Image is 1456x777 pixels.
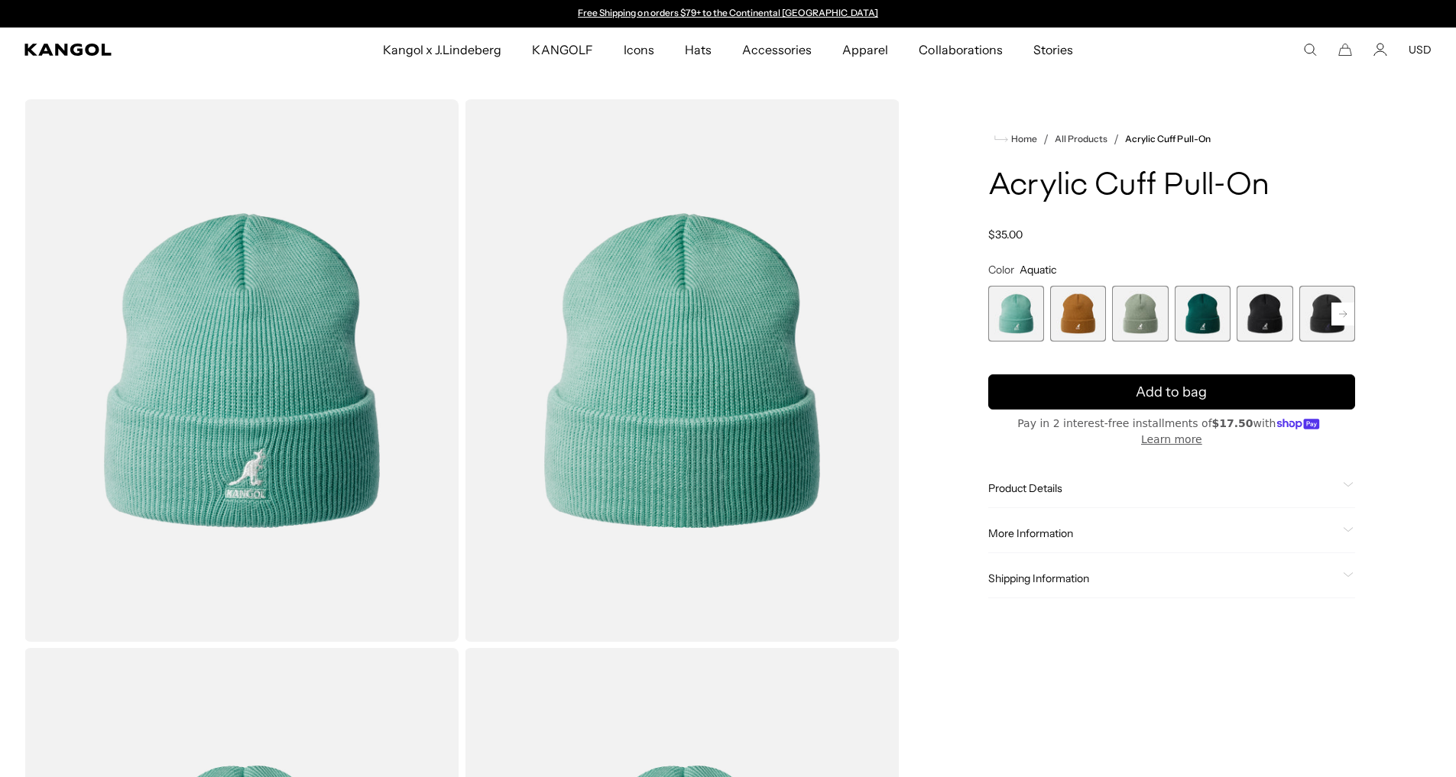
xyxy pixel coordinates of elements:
[571,8,886,20] slideshow-component: Announcement bar
[624,28,654,72] span: Icons
[1237,286,1292,342] label: Black
[532,28,592,72] span: KANGOLF
[988,481,1337,495] span: Product Details
[988,170,1355,203] h1: Acrylic Cuff Pull-On
[919,28,1002,72] span: Collaborations
[1050,286,1106,342] div: 2 of 13
[24,44,253,56] a: Kangol
[1303,43,1317,57] summary: Search here
[465,99,899,642] img: color-aquatic
[685,28,712,72] span: Hats
[1175,286,1231,342] div: 4 of 13
[988,526,1337,540] span: More Information
[988,286,1044,342] label: Aquatic
[988,571,1337,585] span: Shipping Information
[988,130,1355,148] nav: breadcrumbs
[988,374,1355,410] button: Add to bag
[383,28,502,72] span: Kangol x J.Lindeberg
[1112,286,1168,342] label: Sage Green
[1299,286,1355,342] div: 6 of 13
[1055,134,1107,144] a: All Products
[571,8,886,20] div: Announcement
[1136,382,1207,403] span: Add to bag
[1409,43,1432,57] button: USD
[578,7,878,18] a: Free Shipping on orders $79+ to the Continental [GEOGRAPHIC_DATA]
[1008,134,1037,144] span: Home
[727,28,827,72] a: Accessories
[1175,286,1231,342] label: Pine
[1033,28,1073,72] span: Stories
[827,28,903,72] a: Apparel
[571,8,886,20] div: 1 of 2
[24,99,459,642] img: color-aquatic
[994,132,1037,146] a: Home
[988,228,1023,241] span: $35.00
[1373,43,1387,57] a: Account
[988,286,1044,342] div: 1 of 13
[1050,286,1106,342] label: Rustic Caramel
[670,28,727,72] a: Hats
[1112,286,1168,342] div: 3 of 13
[1338,43,1352,57] button: Cart
[1125,134,1211,144] a: Acrylic Cuff Pull-On
[1299,286,1355,342] label: Black/Black
[903,28,1017,72] a: Collaborations
[608,28,670,72] a: Icons
[1107,130,1119,148] li: /
[1020,263,1056,277] span: Aquatic
[1018,28,1088,72] a: Stories
[842,28,888,72] span: Apparel
[1237,286,1292,342] div: 5 of 13
[988,263,1014,277] span: Color
[517,28,608,72] a: KANGOLF
[742,28,812,72] span: Accessories
[368,28,517,72] a: Kangol x J.Lindeberg
[1037,130,1049,148] li: /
